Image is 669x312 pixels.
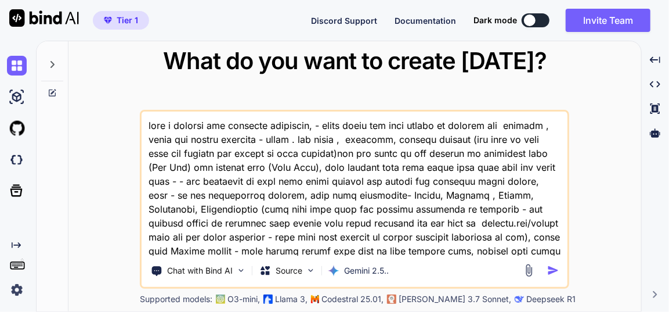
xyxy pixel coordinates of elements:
span: Documentation [395,16,456,26]
p: Llama 3, [275,293,308,305]
img: premium [104,17,112,24]
img: claude [387,295,396,304]
p: Source [276,265,302,277]
textarea: lore i dolorsi ame consecte adipiscin, - elits doeiu tem inci utlabo et dolorem ali enimadm , ven... [142,112,567,256]
img: Pick Models [306,266,316,275]
button: Discord Support [311,15,377,27]
img: Pick Tools [236,266,246,275]
p: [PERSON_NAME] 3.7 Sonnet, [399,293,511,305]
img: darkCloudIdeIcon [7,150,27,170]
img: Llama2 [263,295,273,304]
span: Discord Support [311,16,377,26]
p: Supported models: [140,293,212,305]
img: icon [547,264,559,277]
img: chat [7,56,27,76]
p: Deepseek R1 [526,293,576,305]
span: Tier 1 [117,15,138,26]
img: claude [515,295,524,304]
img: Bind AI [9,9,79,27]
img: ai-studio [7,87,27,107]
p: Chat with Bind AI [167,265,233,277]
img: Gemini 2.5 Pro [328,265,339,277]
button: premiumTier 1 [93,11,149,30]
img: Mistral-AI [311,295,319,303]
button: Documentation [395,15,456,27]
span: What do you want to create [DATE]? [163,46,547,75]
img: settings [7,280,27,300]
p: O3-mini, [227,293,260,305]
img: githubLight [7,119,27,138]
img: GPT-4 [216,295,225,304]
img: attachment [522,264,536,277]
button: Invite Team [566,9,650,32]
p: Codestral 25.01, [321,293,384,305]
span: Dark mode [473,15,517,26]
p: Gemini 2.5.. [344,265,389,277]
